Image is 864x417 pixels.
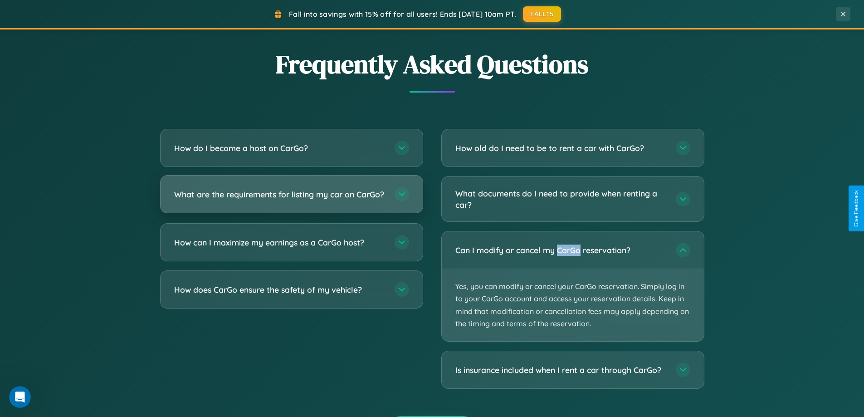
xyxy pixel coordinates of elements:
[455,364,667,376] h3: Is insurance included when I rent a car through CarGo?
[853,190,859,227] div: Give Feedback
[174,284,386,295] h3: How does CarGo ensure the safety of my vehicle?
[174,142,386,154] h3: How do I become a host on CarGo?
[442,269,704,341] p: Yes, you can modify or cancel your CarGo reservation. Simply log in to your CarGo account and acc...
[455,142,667,154] h3: How old do I need to be to rent a car with CarGo?
[174,189,386,200] h3: What are the requirements for listing my car on CarGo?
[9,386,31,408] iframe: Intercom live chat
[455,245,667,256] h3: Can I modify or cancel my CarGo reservation?
[174,237,386,248] h3: How can I maximize my earnings as a CarGo host?
[455,188,667,210] h3: What documents do I need to provide when renting a car?
[289,10,516,19] span: Fall into savings with 15% off for all users! Ends [DATE] 10am PT.
[160,47,704,82] h2: Frequently Asked Questions
[523,6,561,22] button: FALL15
